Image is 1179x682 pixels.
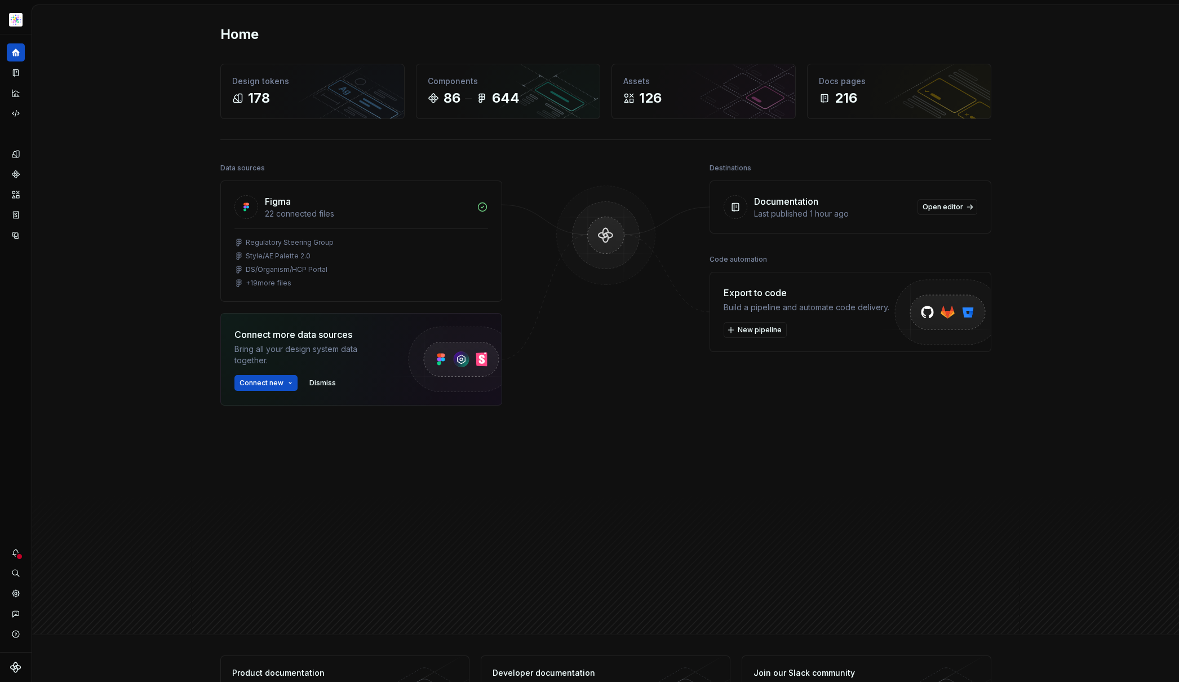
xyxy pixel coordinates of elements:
a: Storybook stories [7,206,25,224]
div: Docs pages [819,76,979,87]
span: Open editor [923,203,963,212]
div: Data sources [220,160,265,176]
button: Connect new [234,375,298,391]
div: 216 [835,89,857,107]
div: Figma [265,195,291,208]
a: Components [7,165,25,183]
a: Assets126 [611,64,796,119]
button: Contact support [7,605,25,623]
a: Documentation [7,64,25,82]
div: 178 [248,89,270,107]
a: Docs pages216 [807,64,991,119]
button: Notifications [7,544,25,562]
a: Analytics [7,84,25,102]
div: 126 [639,89,662,107]
div: Export to code [724,286,889,300]
div: Components [428,76,588,87]
a: Open editor [918,199,977,215]
a: Design tokens178 [220,64,405,119]
div: Last published 1 hour ago [754,208,911,219]
div: Connect more data sources [234,328,387,341]
button: New pipeline [724,322,787,338]
div: Documentation [754,195,818,208]
button: Dismiss [304,375,341,391]
a: Design tokens [7,145,25,163]
img: b2369ad3-f38c-46c1-b2a2-f2452fdbdcd2.png [9,13,23,27]
div: Product documentation [232,667,396,679]
div: Style/AE Palette 2.0 [246,252,311,261]
div: Regulatory Steering Group [246,238,334,247]
div: Bring all your design system data together. [234,344,387,366]
div: 86 [444,89,460,107]
div: Join our Slack community [754,667,918,679]
h2: Home [220,25,259,43]
div: 644 [492,89,520,107]
div: 22 connected files [265,208,470,219]
a: Figma22 connected filesRegulatory Steering GroupStyle/AE Palette 2.0DS/Organism/HCP Portal+19more... [220,181,502,302]
div: Assets [623,76,784,87]
a: Home [7,43,25,61]
a: Code automation [7,104,25,122]
div: Developer documentation [493,667,657,679]
span: Connect new [240,379,283,388]
div: Destinations [710,160,751,176]
span: Dismiss [309,379,336,388]
div: + 19 more files [246,279,291,288]
div: Build a pipeline and automate code delivery. [724,302,889,313]
button: Search ⌘K [7,564,25,582]
a: Assets [7,186,25,204]
div: Design tokens [232,76,393,87]
div: DS/Organism/HCP Portal [246,265,327,274]
svg: Supernova Logo [10,662,21,673]
a: Data sources [7,226,25,244]
a: Components86644 [416,64,600,119]
div: Code automation [710,252,767,267]
span: New pipeline [738,325,782,335]
a: Settings [7,584,25,602]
